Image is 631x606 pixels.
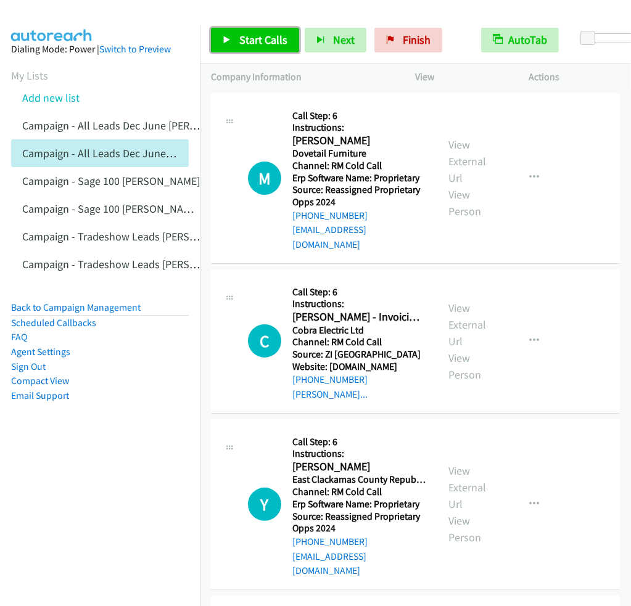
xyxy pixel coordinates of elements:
a: Start Calls [211,28,299,52]
a: [EMAIL_ADDRESS][DOMAIN_NAME] [292,551,366,577]
h5: Erp Software Name: Proprietary [292,498,427,510]
h5: Source: ZI [GEOGRAPHIC_DATA] [292,348,422,361]
a: FAQ [11,331,27,343]
a: Campaign - Tradeshow Leads [PERSON_NAME] Cloned [22,257,276,271]
p: View [416,70,507,84]
a: My Lists [11,68,48,83]
div: The call is yet to be attempted [248,324,281,358]
h5: Call Step: 6 [292,110,427,122]
a: Campaign - All Leads Dec June [PERSON_NAME] [22,118,246,133]
a: Back to Campaign Management [11,301,141,313]
h5: East Clackamas County Republican Women [292,473,427,486]
a: Scheduled Callbacks [11,317,96,329]
a: View External Url [449,464,487,511]
a: [PHONE_NUMBER] [292,210,368,221]
h5: Source: Reassigned Proprietary Opps 2024 [292,184,427,208]
div: Dialing Mode: Power | [11,42,189,57]
h5: Call Step: 6 [292,436,427,448]
a: Agent Settings [11,346,70,358]
h1: M [248,162,281,195]
h5: Cobra Electric Ltd [292,324,422,337]
h5: Call Step: 6 [292,286,422,298]
a: View Person [449,351,482,382]
h5: Instructions: [292,448,427,460]
a: View Person [449,514,482,544]
h5: Channel: RM Cold Call [292,160,427,172]
a: View External Url [449,137,487,185]
div: The call is yet to be attempted [248,162,281,195]
p: Company Information [211,70,394,84]
span: Finish [403,33,431,47]
div: The call is yet to be attempted [248,488,281,521]
a: [PHONE_NUMBER] [292,374,368,385]
button: AutoTab [481,28,559,52]
h5: Channel: RM Cold Call [292,336,422,348]
h5: Instructions: [292,121,427,134]
a: Campaign - All Leads Dec June [PERSON_NAME] Cloned [22,146,282,160]
h5: Instructions: [292,298,422,310]
a: Switch to Preview [99,43,171,55]
h2: [PERSON_NAME] [292,134,422,148]
h5: Erp Software Name: Proprietary [292,172,427,184]
a: View External Url [449,301,487,348]
button: Next [305,28,366,52]
a: [PERSON_NAME]... [292,388,368,400]
h5: Dovetail Furniture [292,147,427,160]
a: Finish [374,28,442,52]
a: Campaign - Sage 100 [PERSON_NAME] Cloned [22,202,236,216]
span: Next [333,33,355,47]
a: [PHONE_NUMBER] [292,536,368,547]
a: Add new list [22,91,80,105]
h5: Source: Reassigned Proprietary Opps 2024 [292,510,427,534]
a: View Person [449,187,482,218]
h1: C [248,324,281,358]
h5: Channel: RM Cold Call [292,486,427,498]
h1: Y [248,488,281,521]
a: Sign Out [11,361,46,372]
a: Campaign - Sage 100 [PERSON_NAME] [22,174,200,188]
p: Actions [529,70,620,84]
span: Start Calls [239,33,287,47]
h2: [PERSON_NAME] - Invoicing & Billing Clerk [292,310,422,324]
a: Campaign - Tradeshow Leads [PERSON_NAME] [22,229,240,244]
a: Email Support [11,390,69,401]
h5: Website: [DOMAIN_NAME] [292,361,422,373]
h2: [PERSON_NAME] [292,460,422,474]
a: Compact View [11,375,69,387]
a: [EMAIL_ADDRESS][DOMAIN_NAME] [292,224,366,250]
